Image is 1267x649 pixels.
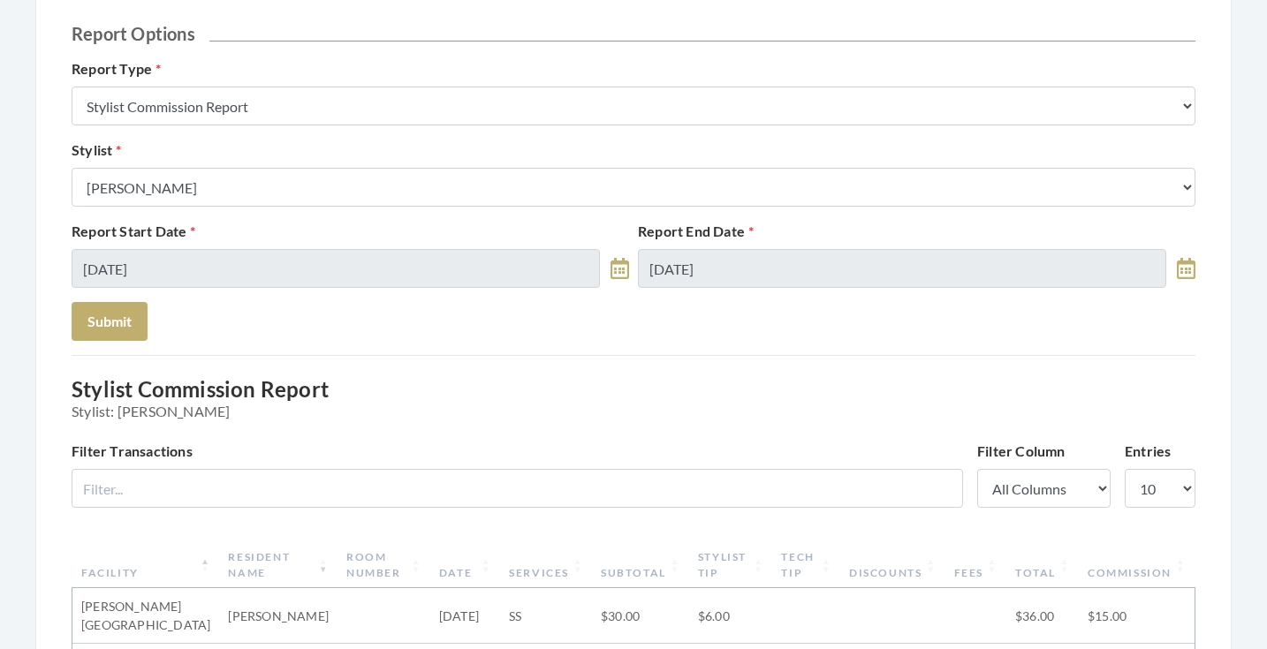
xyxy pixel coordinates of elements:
td: $36.00 [1006,588,1079,644]
label: Filter Column [977,441,1066,462]
th: Discounts: activate to sort column ascending [840,542,945,588]
label: Entries [1125,441,1171,462]
h3: Stylist Commission Report [72,377,1195,419]
td: [DATE] [430,588,500,644]
th: Date: activate to sort column ascending [430,542,500,588]
th: Stylist Tip: activate to sort column ascending [689,542,772,588]
span: Stylist: [PERSON_NAME] [72,403,1195,419]
td: [PERSON_NAME][GEOGRAPHIC_DATA] [72,588,219,644]
input: Filter... [72,469,963,508]
th: Services: activate to sort column ascending [500,542,592,588]
th: Total: activate to sort column ascending [1006,542,1079,588]
input: Select Date [638,249,1166,288]
th: Room Number: activate to sort column ascending [338,542,430,588]
label: Report Type [72,58,161,79]
th: Subtotal: activate to sort column ascending [592,542,689,588]
label: Report Start Date [72,221,196,242]
label: Filter Transactions [72,441,193,462]
h2: Report Options [72,23,1195,44]
td: $30.00 [592,588,689,644]
a: toggle [611,249,629,288]
th: Facility: activate to sort column descending [72,542,219,588]
td: [PERSON_NAME] [219,588,338,644]
label: Stylist [72,140,122,161]
a: toggle [1177,249,1195,288]
td: $15.00 [1079,588,1195,644]
label: Report End Date [638,221,754,242]
th: Tech Tip: activate to sort column ascending [772,542,840,588]
th: Commission: activate to sort column ascending [1079,542,1195,588]
button: Submit [72,302,148,341]
td: $6.00 [689,588,772,644]
input: Select Date [72,249,600,288]
td: SS [500,588,592,644]
th: Fees: activate to sort column ascending [945,542,1006,588]
th: Resident Name: activate to sort column ascending [219,542,338,588]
